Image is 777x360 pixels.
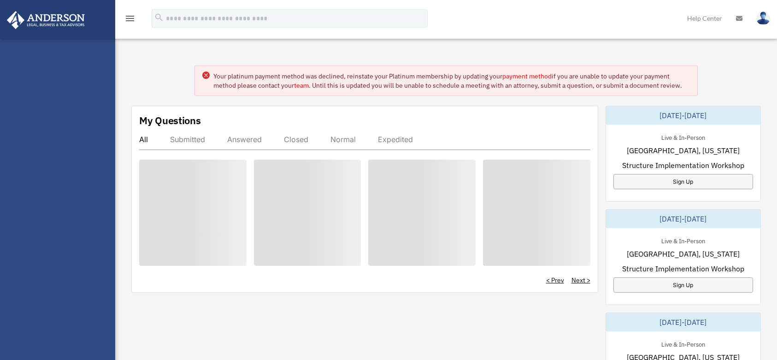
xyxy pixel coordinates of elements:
[622,263,744,274] span: Structure Implementation Workshop
[627,145,740,156] span: [GEOGRAPHIC_DATA], [US_STATE]
[613,174,753,189] a: Sign Up
[330,135,356,144] div: Normal
[124,13,135,24] i: menu
[139,135,148,144] div: All
[124,16,135,24] a: menu
[154,12,164,23] i: search
[546,276,564,285] a: < Prev
[613,277,753,293] a: Sign Up
[4,11,88,29] img: Anderson Advisors Platinum Portal
[622,160,744,171] span: Structure Implementation Workshop
[284,135,308,144] div: Closed
[139,114,201,127] div: My Questions
[654,235,712,245] div: Live & In-Person
[654,339,712,348] div: Live & In-Person
[627,248,740,259] span: [GEOGRAPHIC_DATA], [US_STATE]
[654,132,712,142] div: Live & In-Person
[606,106,761,125] div: [DATE]-[DATE]
[213,72,690,90] div: Your platinum payment method was declined, reinstate your Platinum membership by updating your if...
[294,81,309,90] a: team
[502,72,552,80] a: payment method
[571,276,590,285] a: Next >
[756,12,770,25] img: User Pic
[378,135,413,144] div: Expedited
[606,210,761,228] div: [DATE]-[DATE]
[606,313,761,331] div: [DATE]-[DATE]
[227,135,262,144] div: Answered
[170,135,205,144] div: Submitted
